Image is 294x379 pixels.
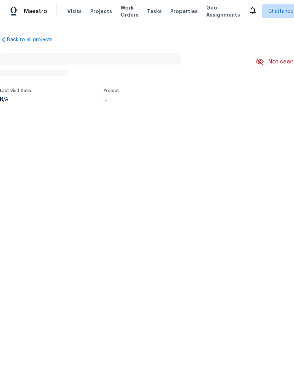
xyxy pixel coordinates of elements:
[206,4,240,18] span: Geo Assignments
[24,8,47,15] span: Maestro
[90,8,112,15] span: Projects
[104,88,119,93] span: Project
[170,8,198,15] span: Properties
[147,9,162,14] span: Tasks
[121,4,139,18] span: Work Orders
[104,97,239,102] div: ...
[67,8,82,15] span: Visits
